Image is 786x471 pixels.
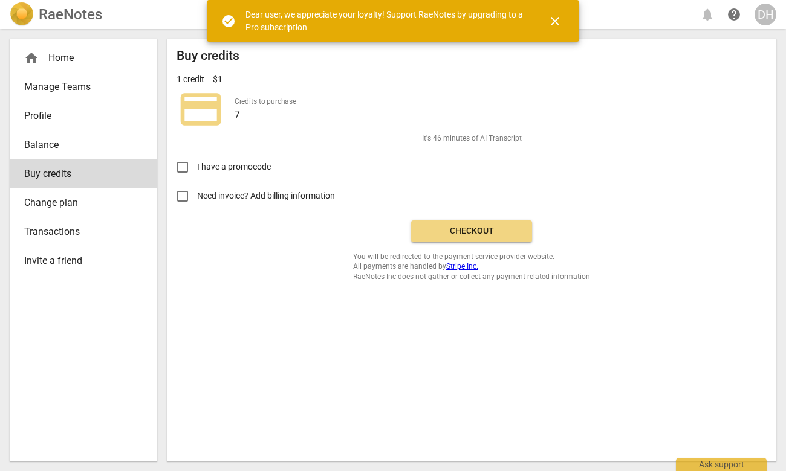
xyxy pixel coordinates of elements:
[24,167,133,181] span: Buy credits
[446,262,478,271] a: Stripe Inc.
[24,80,133,94] span: Manage Teams
[24,109,133,123] span: Profile
[245,22,307,32] a: Pro subscription
[10,159,157,188] a: Buy credits
[421,225,522,237] span: Checkout
[235,98,296,105] label: Credits to purchase
[755,4,776,25] button: DH
[221,14,236,28] span: check_circle
[10,246,157,275] a: Invite a friend
[24,138,133,152] span: Balance
[10,43,157,72] div: Home
[24,51,133,65] div: Home
[541,7,570,36] button: Close
[24,196,133,210] span: Change plan
[10,188,157,217] a: Change plan
[39,6,102,23] h2: RaeNotes
[197,190,337,202] span: Need invoice? Add billing information
[353,252,590,282] span: You will be redirected to the payment service provider website. All payments are handled by RaeNo...
[177,73,222,86] p: 1 credit = $1
[411,220,532,242] button: Checkout
[197,161,271,173] span: I have a promocode
[24,225,133,239] span: Transactions
[10,2,102,27] a: LogoRaeNotes
[177,48,239,63] h2: Buy credits
[24,51,39,65] span: home
[422,133,522,144] span: It's 46 minutes of AI Transcript
[10,101,157,130] a: Profile
[676,458,767,471] div: Ask support
[177,85,225,133] span: credit_card
[727,7,741,22] span: help
[723,4,745,25] a: Help
[548,14,562,28] span: close
[10,130,157,159] a: Balance
[24,254,133,268] span: Invite a friend
[10,2,34,27] img: Logo
[10,217,157,246] a: Transactions
[245,8,526,33] div: Dear user, we appreciate your loyalty! Support RaeNotes by upgrading to a
[10,72,157,101] a: Manage Teams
